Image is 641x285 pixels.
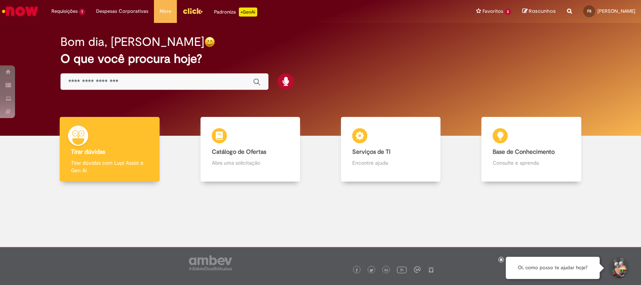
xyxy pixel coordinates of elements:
span: Despesas Corporativas [96,8,148,15]
p: Tirar dúvidas com Lupi Assist e Gen Ai [71,159,148,174]
p: +GenAi [239,8,257,17]
button: Iniciar Conversa de Suporte [607,257,630,279]
a: Base de Conhecimento Consulte e aprenda [461,117,602,182]
span: 1 [79,9,85,15]
b: Tirar dúvidas [71,148,105,156]
a: Catálogo de Ofertas Abra uma solicitação [180,117,320,182]
img: logo_footer_youtube.png [397,265,407,274]
h2: O que você procura hoje? [60,52,581,65]
p: Consulte e aprenda [493,159,570,167]
p: Encontre ajuda [352,159,429,167]
a: Tirar dúvidas Tirar dúvidas com Lupi Assist e Gen Ai [39,117,180,182]
b: Serviços de TI [352,148,391,156]
img: happy-face.png [204,36,215,47]
span: Favoritos [483,8,503,15]
img: logo_footer_naosei.png [428,266,434,273]
span: Requisições [51,8,78,15]
span: FS [587,9,591,14]
img: logo_footer_twitter.png [370,268,373,272]
div: Padroniza [214,8,257,17]
span: 2 [505,9,511,15]
img: click_logo_yellow_360x200.png [182,5,203,17]
div: Oi, como posso te ajudar hoje? [506,257,600,279]
b: Catálogo de Ofertas [212,148,266,156]
span: Rascunhos [529,8,556,15]
img: ServiceNow [1,4,39,19]
img: logo_footer_linkedin.png [385,268,388,273]
p: Abra uma solicitação [212,159,289,167]
h2: Bom dia, [PERSON_NAME] [60,35,204,49]
a: Serviços de TI Encontre ajuda [321,117,461,182]
img: logo_footer_facebook.png [355,268,359,272]
b: Base de Conhecimento [493,148,555,156]
a: Rascunhos [522,8,556,15]
span: More [160,8,171,15]
img: logo_footer_ambev_rotulo_gray.png [189,255,232,270]
img: logo_footer_workplace.png [414,266,421,273]
span: [PERSON_NAME] [597,8,635,14]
